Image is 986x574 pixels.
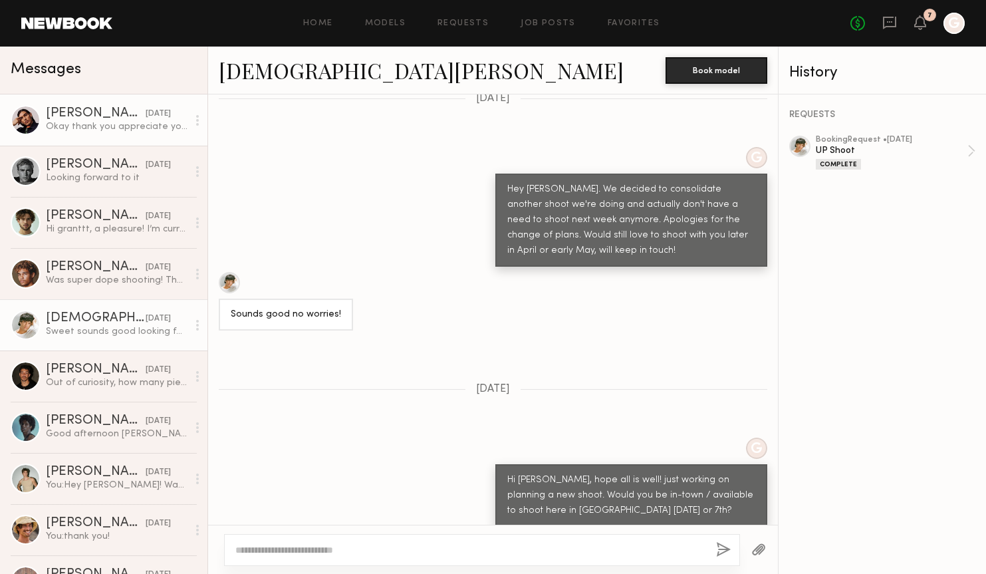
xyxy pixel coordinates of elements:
[816,136,975,170] a: bookingRequest •[DATE]UP ShootComplete
[46,107,146,120] div: [PERSON_NAME]
[816,159,861,170] div: Complete
[46,530,187,543] div: You: thank you!
[46,158,146,172] div: [PERSON_NAME]
[303,19,333,28] a: Home
[943,13,965,34] a: G
[46,479,187,492] div: You: Hey [PERSON_NAME]! Wanted to send you some Summer pieces, pinged you on i g . LMK!
[365,19,406,28] a: Models
[46,517,146,530] div: [PERSON_NAME]
[521,19,576,28] a: Job Posts
[146,313,171,325] div: [DATE]
[231,307,341,323] div: Sounds good no worries!
[146,364,171,376] div: [DATE]
[46,261,146,274] div: [PERSON_NAME]
[146,517,171,530] div: [DATE]
[46,466,146,479] div: [PERSON_NAME]
[46,363,146,376] div: [PERSON_NAME]
[816,144,967,157] div: UP Shoot
[146,261,171,274] div: [DATE]
[507,473,755,519] div: Hi [PERSON_NAME], hope all is well! just working on planning a new shoot. Would you be in-town / ...
[476,93,510,104] span: [DATE]
[789,65,975,80] div: History
[46,223,187,235] div: Hi granttt, a pleasure! I’m currently planning to go to [GEOGRAPHIC_DATA] to do some work next month
[789,110,975,120] div: REQUESTS
[816,136,967,144] div: booking Request • [DATE]
[666,64,767,75] a: Book model
[46,428,187,440] div: Good afternoon [PERSON_NAME], thank you for reaching out. I am impressed by the vintage designs o...
[608,19,660,28] a: Favorites
[11,62,81,77] span: Messages
[46,376,187,389] div: Out of curiosity, how many pieces would you be gifting?
[46,274,187,287] div: Was super dope shooting! Thanks for having me!
[46,312,146,325] div: [DEMOGRAPHIC_DATA][PERSON_NAME]
[146,415,171,428] div: [DATE]
[46,210,146,223] div: [PERSON_NAME]
[666,57,767,84] button: Book model
[437,19,489,28] a: Requests
[927,12,932,19] div: 7
[146,210,171,223] div: [DATE]
[507,182,755,259] div: Hey [PERSON_NAME]. We decided to consolidate another shoot we're doing and actually don't have a ...
[46,414,146,428] div: [PERSON_NAME]
[46,120,187,133] div: Okay thank you appreciate you guys. I Confirmed the booking :)
[146,159,171,172] div: [DATE]
[146,108,171,120] div: [DATE]
[46,172,187,184] div: Looking forward to it
[219,56,624,84] a: [DEMOGRAPHIC_DATA][PERSON_NAME]
[476,384,510,395] span: [DATE]
[46,325,187,338] div: Sweet sounds good looking forward!!
[146,466,171,479] div: [DATE]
